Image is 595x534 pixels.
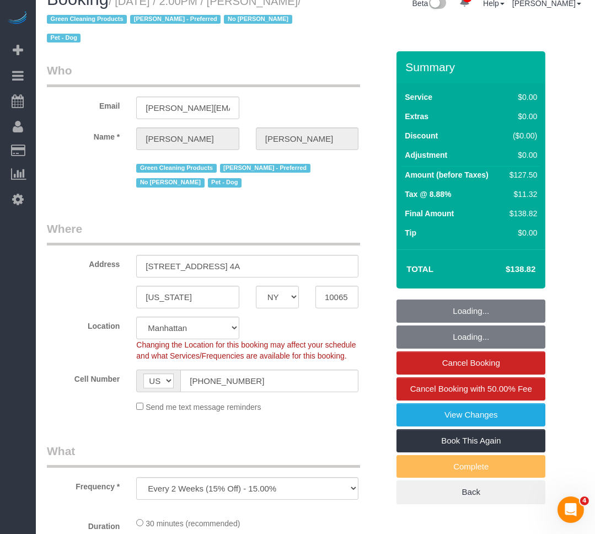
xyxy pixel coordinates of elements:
[558,496,584,523] iframe: Intercom live chat
[180,370,358,392] input: Cell Number
[7,11,29,26] img: Automaid Logo
[396,377,545,400] a: Cancel Booking with 50.00% Fee
[146,403,261,412] span: Send me text message reminders
[256,127,358,150] input: Last Name
[406,264,433,274] strong: Total
[136,127,239,150] input: First Name
[405,130,438,141] label: Discount
[405,227,416,238] label: Tip
[136,97,239,119] input: Email
[473,265,535,274] h4: $138.82
[39,477,128,492] label: Frequency *
[405,189,451,200] label: Tax @ 8.88%
[315,286,358,308] input: Zip Code
[47,443,360,468] legend: What
[208,178,242,187] span: Pet - Dog
[39,317,128,332] label: Location
[39,370,128,385] label: Cell Number
[405,208,454,219] label: Final Amount
[405,111,428,122] label: Extras
[396,429,545,452] a: Book This Again
[146,519,240,528] span: 30 minutes (recommended)
[405,92,432,103] label: Service
[224,15,292,24] span: No [PERSON_NAME]
[396,351,545,375] a: Cancel Booking
[505,111,537,122] div: $0.00
[396,403,545,426] a: View Changes
[39,517,128,532] label: Duration
[505,208,537,219] div: $138.82
[505,130,537,141] div: ($0.00)
[39,255,128,270] label: Address
[505,169,537,180] div: $127.50
[505,92,537,103] div: $0.00
[39,127,128,142] label: Name *
[47,221,360,245] legend: Where
[580,496,589,505] span: 4
[47,15,127,24] span: Green Cleaning Products
[47,34,81,42] span: Pet - Dog
[405,169,488,180] label: Amount (before Taxes)
[405,61,540,73] h3: Summary
[39,97,128,111] label: Email
[136,164,216,173] span: Green Cleaning Products
[405,149,447,161] label: Adjustment
[130,15,221,24] span: [PERSON_NAME] - Preferred
[505,227,537,238] div: $0.00
[396,480,545,504] a: Back
[47,62,360,87] legend: Who
[136,286,239,308] input: City
[220,164,310,173] span: [PERSON_NAME] - Preferred
[136,178,204,187] span: No [PERSON_NAME]
[136,340,356,360] span: Changing the Location for this booking may affect your schedule and what Services/Frequencies are...
[410,384,532,393] span: Cancel Booking with 50.00% Fee
[505,189,537,200] div: $11.32
[505,149,537,161] div: $0.00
